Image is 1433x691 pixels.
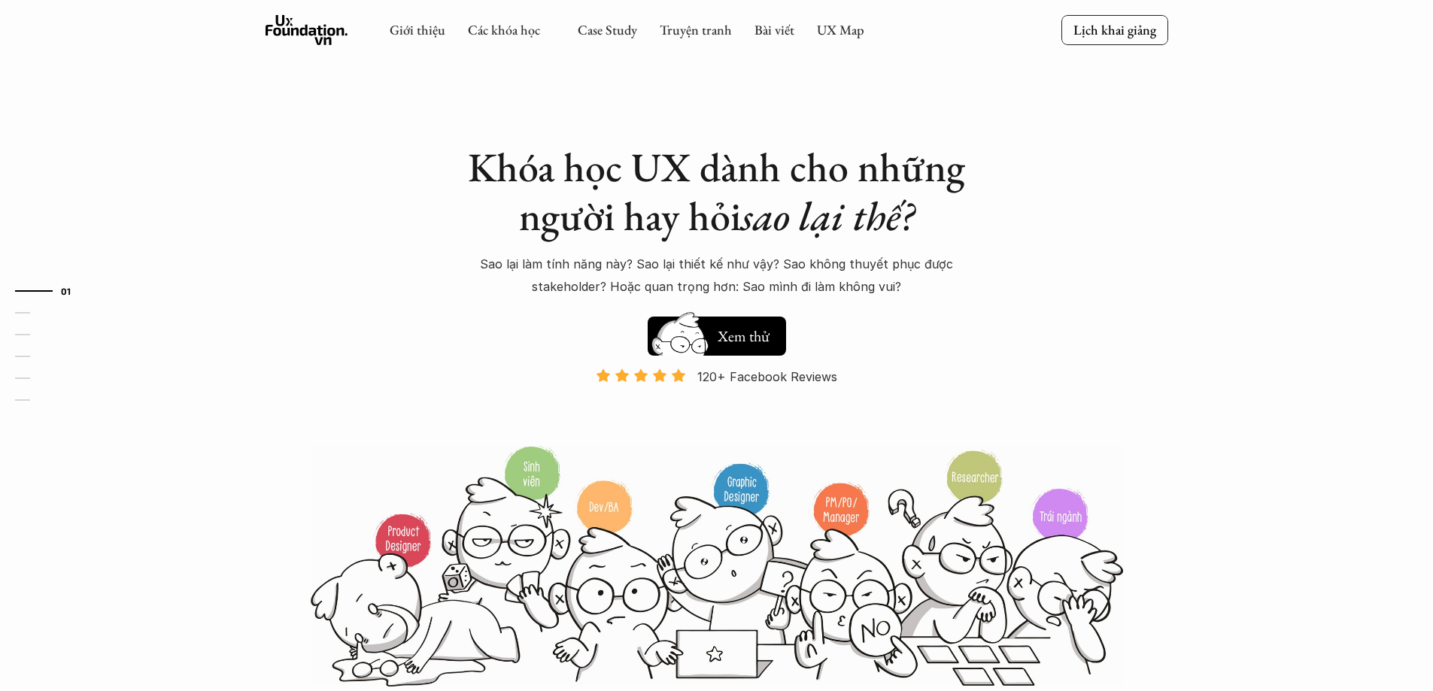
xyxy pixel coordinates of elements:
p: Lịch khai giảng [1073,21,1156,38]
strong: 04 [38,351,50,362]
h5: Hay thôi [715,323,767,344]
strong: 05 [38,373,50,383]
a: 120+ Facebook Reviews [583,368,851,444]
a: Lịch khai giảng [1061,15,1168,44]
strong: 03 [38,329,50,340]
strong: 06 [38,395,50,405]
a: UX Map [817,21,864,38]
a: Bài viết [754,21,794,38]
a: Giới thiệu [390,21,445,38]
p: Sao lại làm tính năng này? Sao lại thiết kế như vậy? Sao không thuyết phục được stakeholder? Hoặc... [454,253,980,299]
a: Case Study [578,21,637,38]
strong: 01 [61,286,71,296]
p: Và đang giảm dần do Facebook ra tính năng Locked Profile 😭 😭 😭 [598,396,836,441]
em: sao lại thế? [741,189,914,242]
h1: Khóa học UX dành cho những người hay hỏi [454,143,980,241]
p: 120+ Facebook Reviews [697,365,837,388]
a: Các khóa học [468,21,540,38]
a: Xem thử [648,309,786,356]
a: Truyện tranh [660,21,732,38]
a: 01 [15,282,87,300]
strong: 02 [38,308,50,318]
h5: Xem thử [715,326,771,347]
